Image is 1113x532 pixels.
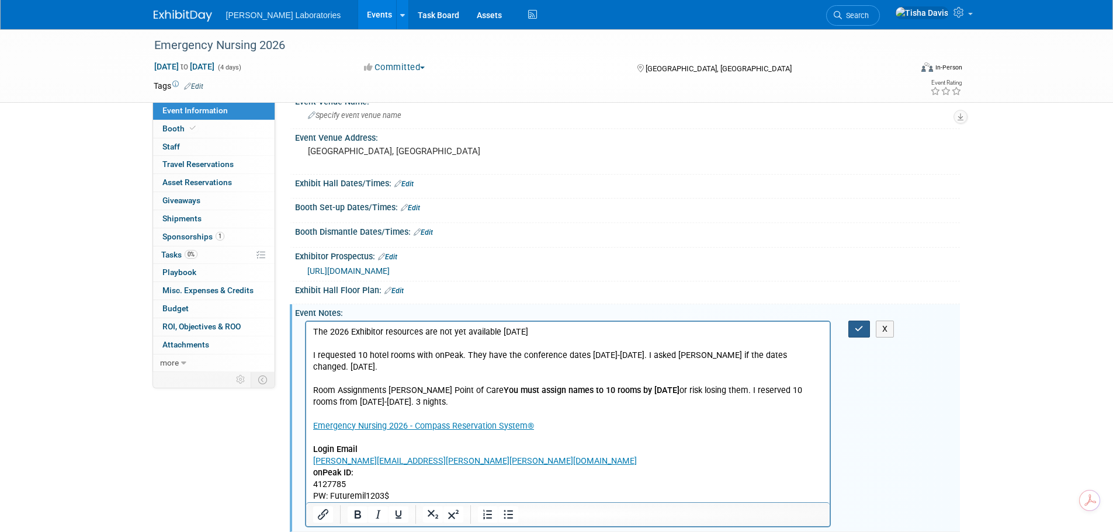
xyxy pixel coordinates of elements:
[307,266,390,276] a: [URL][DOMAIN_NAME]
[930,80,962,86] div: Event Rating
[154,61,215,72] span: [DATE] [DATE]
[153,102,275,120] a: Event Information
[161,250,197,259] span: Tasks
[842,11,869,20] span: Search
[295,129,960,144] div: Event Venue Address:
[162,232,224,241] span: Sponsorships
[153,336,275,354] a: Attachments
[153,174,275,192] a: Asset Reservations
[162,106,228,115] span: Event Information
[154,80,203,92] td: Tags
[423,506,443,523] button: Subscript
[162,214,202,223] span: Shipments
[313,506,333,523] button: Insert/edit link
[153,228,275,246] a: Sponsorships1
[162,322,241,331] span: ROI, Objectives & ROO
[154,10,212,22] img: ExhibitDay
[153,354,275,372] a: more
[306,322,830,502] iframe: Rich Text Area
[153,192,275,210] a: Giveaways
[216,232,224,241] span: 1
[184,82,203,91] a: Edit
[394,180,414,188] a: Edit
[153,318,275,336] a: ROI, Objectives & ROO
[160,358,179,367] span: more
[162,304,189,313] span: Budget
[162,178,232,187] span: Asset Reservations
[162,196,200,205] span: Giveaways
[179,62,190,71] span: to
[153,138,275,156] a: Staff
[646,64,792,73] span: [GEOGRAPHIC_DATA], [GEOGRAPHIC_DATA]
[162,142,180,151] span: Staff
[935,63,962,72] div: In-Person
[295,199,960,214] div: Booth Set-up Dates/Times:
[389,506,408,523] button: Underline
[360,61,429,74] button: Committed
[876,321,894,338] button: X
[378,253,397,261] a: Edit
[226,11,341,20] span: [PERSON_NAME] Laboratories
[384,287,404,295] a: Edit
[295,304,960,319] div: Event Notes:
[895,6,949,19] img: Tisha Davis
[308,111,401,120] span: Specify event venue name
[153,264,275,281] a: Playbook
[368,506,388,523] button: Italic
[185,250,197,259] span: 0%
[295,248,960,263] div: Exhibitor Prospectus:
[162,159,234,169] span: Travel Reservations
[308,146,559,157] pre: [GEOGRAPHIC_DATA], [GEOGRAPHIC_DATA]
[190,125,196,131] i: Booth reservation complete
[842,61,963,78] div: Event Format
[162,340,209,349] span: Attachments
[153,210,275,228] a: Shipments
[162,267,196,277] span: Playbook
[251,372,275,387] td: Toggle Event Tabs
[295,281,960,297] div: Exhibit Hall Floor Plan:
[153,300,275,318] a: Budget
[153,246,275,264] a: Tasks0%
[295,223,960,238] div: Booth Dismantle Dates/Times:
[826,5,880,26] a: Search
[153,120,275,138] a: Booth
[217,64,241,71] span: (4 days)
[153,156,275,173] a: Travel Reservations
[162,286,254,295] span: Misc. Expenses & Credits
[498,506,518,523] button: Bullet list
[162,124,198,133] span: Booth
[348,506,367,523] button: Bold
[401,204,420,212] a: Edit
[443,506,463,523] button: Superscript
[295,175,960,190] div: Exhibit Hall Dates/Times:
[478,506,498,523] button: Numbered list
[414,228,433,237] a: Edit
[231,372,251,387] td: Personalize Event Tab Strip
[150,35,894,56] div: Emergency Nursing 2026
[921,62,933,72] img: Format-Inperson.png
[153,282,275,300] a: Misc. Expenses & Credits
